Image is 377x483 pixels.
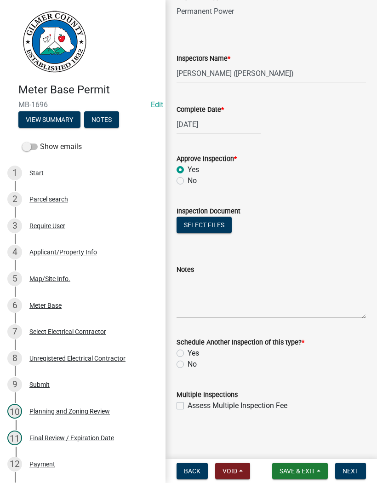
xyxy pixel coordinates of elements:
span: Back [184,467,200,475]
label: Notes [177,267,194,273]
div: Parcel search [29,196,68,202]
div: Unregistered Electrical Contractor [29,355,126,362]
div: 11 [7,431,22,445]
div: Applicant/Property Info [29,249,97,255]
span: Void [223,467,237,475]
span: MB-1696 [18,100,147,109]
div: 8 [7,351,22,366]
a: Edit [151,100,163,109]
div: 3 [7,218,22,233]
div: Select Electrical Contractor [29,328,106,335]
button: Void [215,463,250,479]
div: 4 [7,245,22,259]
div: Submit [29,381,50,388]
div: 10 [7,404,22,419]
button: View Summary [18,111,80,128]
div: 2 [7,192,22,207]
button: Next [335,463,366,479]
div: Require User [29,223,65,229]
div: Meter Base [29,302,62,309]
span: Next [343,467,359,475]
label: Complete Date [177,107,224,113]
span: Save & Exit [280,467,315,475]
label: Approve Inspection [177,156,237,162]
div: 7 [7,324,22,339]
div: 5 [7,271,22,286]
input: mm/dd/yyyy [177,115,261,134]
label: Show emails [22,141,82,152]
label: No [188,175,197,186]
img: Gilmer County, Georgia [18,10,87,74]
label: Inspectors Name [177,56,230,62]
h4: Meter Base Permit [18,83,158,97]
wm-modal-confirm: Notes [84,116,119,124]
div: Final Review / Expiration Date [29,435,114,441]
button: Notes [84,111,119,128]
button: Select files [177,217,232,233]
div: 6 [7,298,22,313]
div: Planning and Zoning Review [29,408,110,414]
label: Yes [188,164,199,175]
label: Inspection Document [177,208,240,215]
button: Back [177,463,208,479]
button: Save & Exit [272,463,328,479]
div: Start [29,170,44,176]
div: 12 [7,457,22,471]
label: Assess Multiple Inspection Fee [188,400,287,411]
wm-modal-confirm: Summary [18,116,80,124]
div: Payment [29,461,55,467]
label: No [188,359,197,370]
label: Schedule Another Inspection of this type? [177,339,304,346]
label: Multiple Inspections [177,392,238,398]
div: Map/Site Info. [29,276,70,282]
wm-modal-confirm: Edit Application Number [151,100,163,109]
label: Yes [188,348,199,359]
div: 9 [7,377,22,392]
div: 1 [7,166,22,180]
